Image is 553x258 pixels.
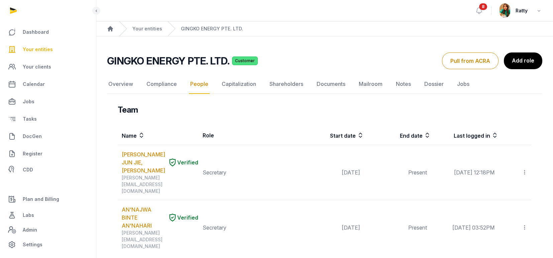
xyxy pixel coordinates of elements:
[23,241,42,249] span: Settings
[132,25,162,32] a: Your entities
[189,75,210,94] a: People
[454,169,494,176] span: [DATE] 12:18PM
[118,105,138,115] h3: Team
[268,75,305,94] a: Shareholders
[423,75,445,94] a: Dossier
[500,3,510,18] img: avatar
[181,25,243,32] a: GINGKO ENERGY PTE. LTD.
[395,75,412,94] a: Notes
[23,211,34,219] span: Labs
[5,163,91,176] a: CDD
[232,56,258,65] span: Customer
[23,45,53,53] span: Your entities
[118,126,199,145] th: Name
[145,75,178,94] a: Compliance
[199,200,297,255] td: Secretary
[5,24,91,40] a: Dashboard
[297,200,364,255] td: [DATE]
[23,226,37,234] span: Admin
[479,3,487,10] span: 8
[23,63,51,71] span: Your clients
[220,75,257,94] a: Capitalization
[364,126,431,145] th: End date
[122,150,165,174] a: [PERSON_NAME] JUN JIE, [PERSON_NAME]
[315,75,347,94] a: Documents
[5,41,91,57] a: Your entities
[23,115,37,123] span: Tasks
[96,21,553,36] nav: Breadcrumb
[107,55,229,67] h2: GINGKO ENERGY PTE. LTD.
[23,28,49,36] span: Dashboard
[452,224,494,231] span: [DATE] 03:52PM
[5,191,91,207] a: Plan and Billing
[5,94,91,110] a: Jobs
[177,214,198,222] span: Verified
[5,237,91,253] a: Settings
[199,126,297,145] th: Role
[177,158,198,166] span: Verified
[297,145,364,200] td: [DATE]
[431,126,499,145] th: Last logged in
[357,75,384,94] a: Mailroom
[5,223,91,237] a: Admin
[442,52,499,69] button: Pull from ACRA
[122,174,198,195] div: [PERSON_NAME][EMAIL_ADDRESS][DOMAIN_NAME]
[122,206,165,230] a: AN'NAJWA BINTE AN'NAHARI
[504,52,542,69] a: Add role
[5,111,91,127] a: Tasks
[23,98,34,106] span: Jobs
[456,75,471,94] a: Jobs
[5,76,91,92] a: Calendar
[107,75,134,94] a: Overview
[297,126,364,145] th: Start date
[23,195,59,203] span: Plan and Billing
[23,166,33,174] span: CDD
[5,146,91,162] a: Register
[23,150,42,158] span: Register
[5,128,91,144] a: DocGen
[408,169,427,176] span: Present
[107,75,542,94] nav: Tabs
[5,207,91,223] a: Labs
[5,59,91,75] a: Your clients
[516,7,528,15] span: Ratty
[199,145,297,200] td: Secretary
[23,132,42,140] span: DocGen
[408,224,427,231] span: Present
[23,80,45,88] span: Calendar
[122,230,198,250] div: [PERSON_NAME][EMAIL_ADDRESS][DOMAIN_NAME]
